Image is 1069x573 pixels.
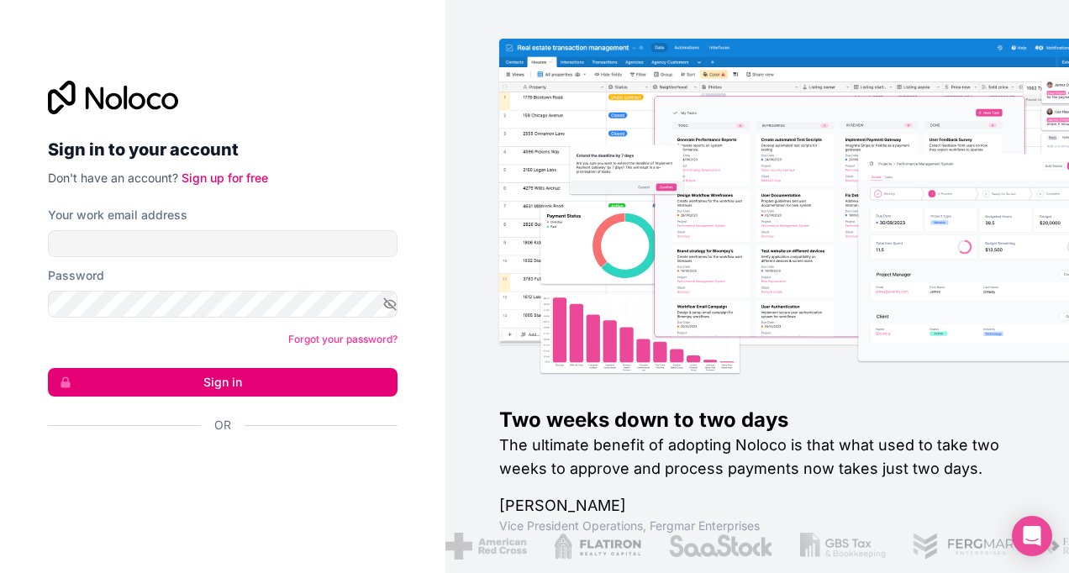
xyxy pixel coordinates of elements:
img: /assets/saastock-C6Zbiodz.png [666,533,772,560]
button: Sign in [48,368,398,397]
img: /assets/fergmar-CudnrXN5.png [911,533,1014,560]
h2: The ultimate benefit of adopting Noloco is that what used to take two weeks to approve and proces... [499,434,1015,481]
span: Don't have an account? [48,171,178,185]
img: /assets/gbstax-C-GtDUiK.png [798,533,884,560]
input: Email address [48,230,398,257]
img: /assets/flatiron-C8eUkumj.png [552,533,640,560]
h1: [PERSON_NAME] [499,494,1015,518]
h1: Vice President Operations , Fergmar Enterprises [499,518,1015,534]
a: Sign up for free [182,171,268,185]
img: /assets/american-red-cross-BAupjrZR.png [444,533,525,560]
label: Your work email address [48,207,187,223]
span: Or [214,417,231,434]
iframe: Bouton "Se connecter avec Google" [39,452,392,489]
a: Forgot your password? [288,333,398,345]
h1: Two weeks down to two days [499,407,1015,434]
h2: Sign in to your account [48,134,398,165]
input: Password [48,291,398,318]
div: Open Intercom Messenger [1012,516,1052,556]
label: Password [48,267,104,284]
